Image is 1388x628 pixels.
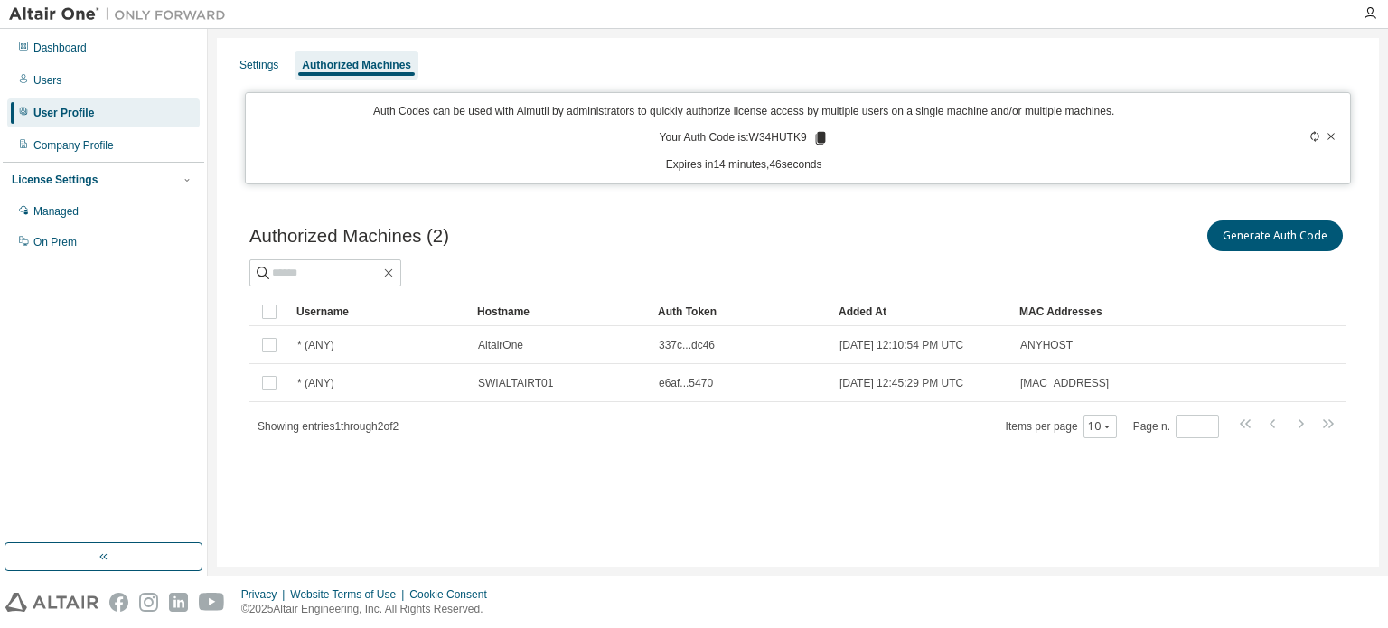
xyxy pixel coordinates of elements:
[297,338,334,352] span: * (ANY)
[109,593,128,612] img: facebook.svg
[658,297,824,326] div: Auth Token
[241,587,290,602] div: Privacy
[659,376,713,390] span: e6af...5470
[839,338,963,352] span: [DATE] 12:10:54 PM UTC
[258,420,399,433] span: Showing entries 1 through 2 of 2
[1020,338,1073,352] span: ANYHOST
[33,138,114,153] div: Company Profile
[139,593,158,612] img: instagram.svg
[249,226,449,247] span: Authorized Machines (2)
[9,5,235,23] img: Altair One
[1133,415,1219,438] span: Page n.
[297,376,334,390] span: * (ANY)
[290,587,409,602] div: Website Terms of Use
[302,58,411,72] div: Authorized Machines
[478,338,523,352] span: AltairOne
[477,297,643,326] div: Hostname
[1006,415,1117,438] span: Items per page
[1207,220,1343,251] button: Generate Auth Code
[659,338,715,352] span: 337c...dc46
[660,130,829,146] p: Your Auth Code is: W34HUTK9
[33,204,79,219] div: Managed
[239,58,278,72] div: Settings
[1088,419,1112,434] button: 10
[409,587,497,602] div: Cookie Consent
[839,297,1005,326] div: Added At
[12,173,98,187] div: License Settings
[839,376,963,390] span: [DATE] 12:45:29 PM UTC
[1020,376,1109,390] span: [MAC_ADDRESS]
[241,602,498,617] p: © 2025 Altair Engineering, Inc. All Rights Reserved.
[1019,297,1157,326] div: MAC Addresses
[33,73,61,88] div: Users
[33,235,77,249] div: On Prem
[257,157,1231,173] p: Expires in 14 minutes, 46 seconds
[478,376,553,390] span: SWIALTAIRT01
[199,593,225,612] img: youtube.svg
[257,104,1231,119] p: Auth Codes can be used with Almutil by administrators to quickly authorize license access by mult...
[169,593,188,612] img: linkedin.svg
[33,41,87,55] div: Dashboard
[296,297,463,326] div: Username
[33,106,94,120] div: User Profile
[5,593,98,612] img: altair_logo.svg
